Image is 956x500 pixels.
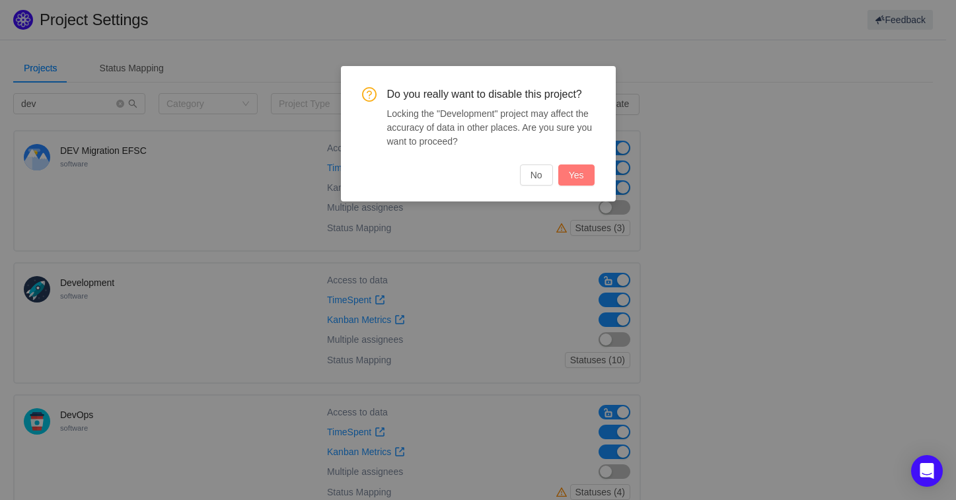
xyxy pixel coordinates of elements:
[558,164,595,186] button: Yes
[387,87,595,102] span: Do you really want to disable this project?
[362,87,377,102] i: icon: question-circle
[520,164,553,186] button: No
[911,455,943,487] div: Open Intercom Messenger
[387,107,595,149] div: Locking the "Development" project may affect the accuracy of data in other places. Are you sure y...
